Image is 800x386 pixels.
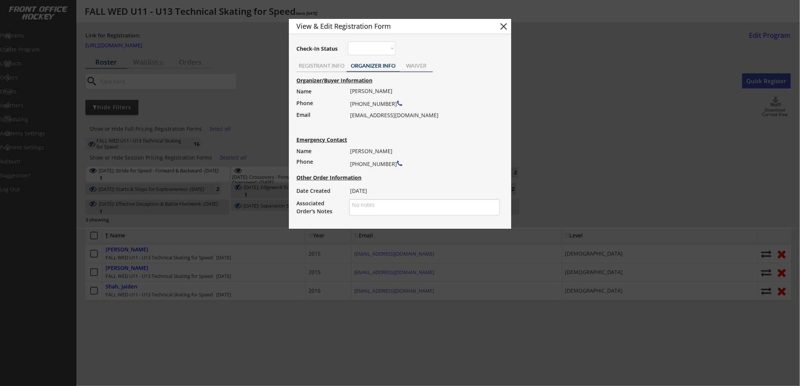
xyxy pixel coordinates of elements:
div: Check-In Status [296,46,339,51]
div: View & Edit Registration Form [296,23,485,29]
div: [PERSON_NAME] [PHONE_NUMBER] [350,146,495,170]
div: Name Phone [296,146,342,167]
div: Emergency Contact [296,137,354,143]
div: Organizer/Buyer Information [296,78,507,83]
button: close [498,21,509,32]
div: Associated Order's Notes [296,199,342,215]
div: WAIVER [400,63,433,68]
div: [PERSON_NAME] [PHONE_NUMBER] [EMAIL_ADDRESS][DOMAIN_NAME] [350,86,495,121]
div: Date Created [296,186,342,196]
div: Name Phone Email [296,86,342,132]
div: [DATE] [350,186,495,196]
div: REGISTRANT INFO [296,63,347,68]
div: Other Order Information [296,175,507,180]
div: ORGANIZER INFO [347,63,400,68]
